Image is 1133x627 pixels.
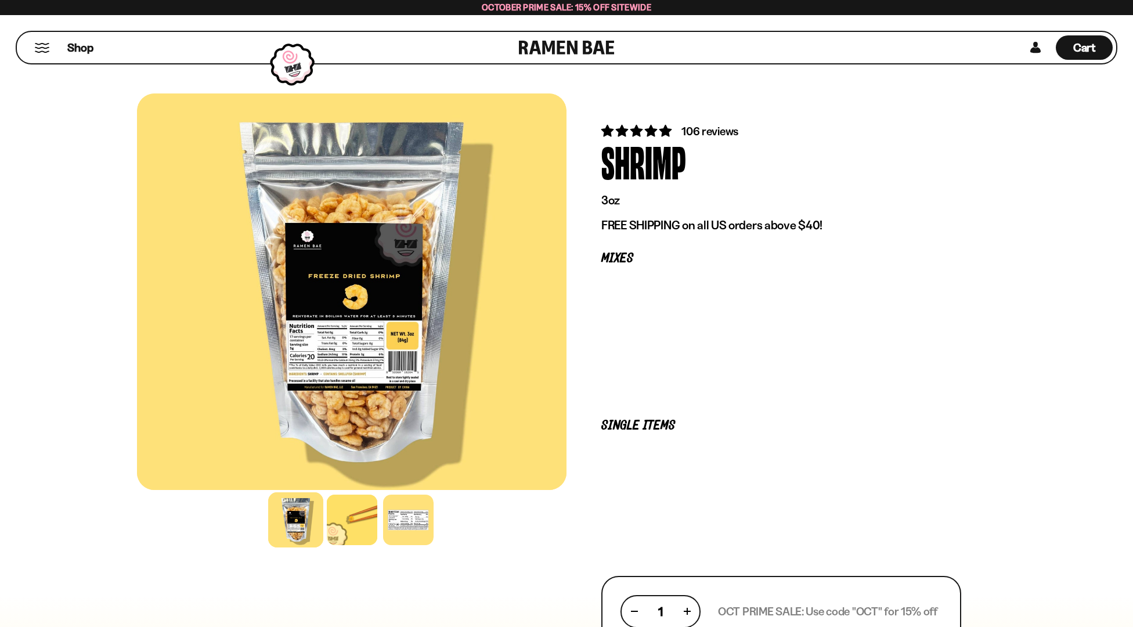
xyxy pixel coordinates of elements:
span: 4.91 stars [601,124,674,138]
div: Cart [1056,32,1113,63]
span: 106 reviews [681,124,738,138]
span: Cart [1073,41,1096,55]
div: Shrimp [601,139,686,183]
p: 3oz [601,193,961,208]
span: Shop [67,40,93,56]
p: FREE SHIPPING on all US orders above $40! [601,218,961,233]
a: Shop [67,35,93,60]
span: 1 [658,604,663,619]
span: October Prime Sale: 15% off Sitewide [482,2,651,13]
p: Single Items [601,420,961,431]
p: Mixes [601,253,961,264]
p: OCT PRIME SALE: Use code "OCT" for 15% off [718,604,937,619]
button: Mobile Menu Trigger [34,43,50,53]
